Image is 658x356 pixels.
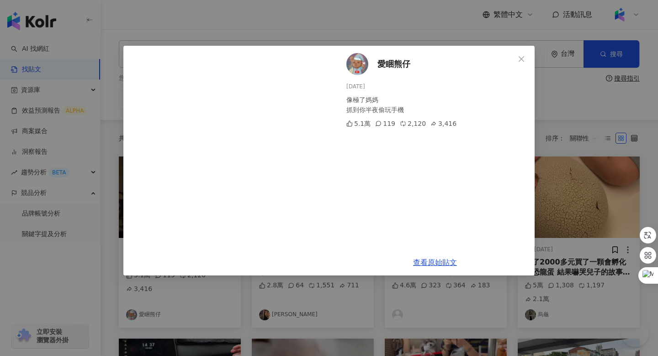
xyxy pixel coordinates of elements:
[518,55,525,63] span: close
[346,53,368,75] img: KOL Avatar
[377,58,410,70] span: 愛睏熊仔
[375,119,395,129] div: 119
[346,95,527,115] div: 像極了媽媽 抓到你半夜偷玩手機
[512,50,531,68] button: Close
[430,119,456,129] div: 3,416
[413,258,457,267] a: 查看原始貼文
[346,119,371,129] div: 5.1萬
[346,53,515,75] a: KOL Avatar愛睏熊仔
[346,82,527,91] div: [DATE]
[400,119,426,129] div: 2,120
